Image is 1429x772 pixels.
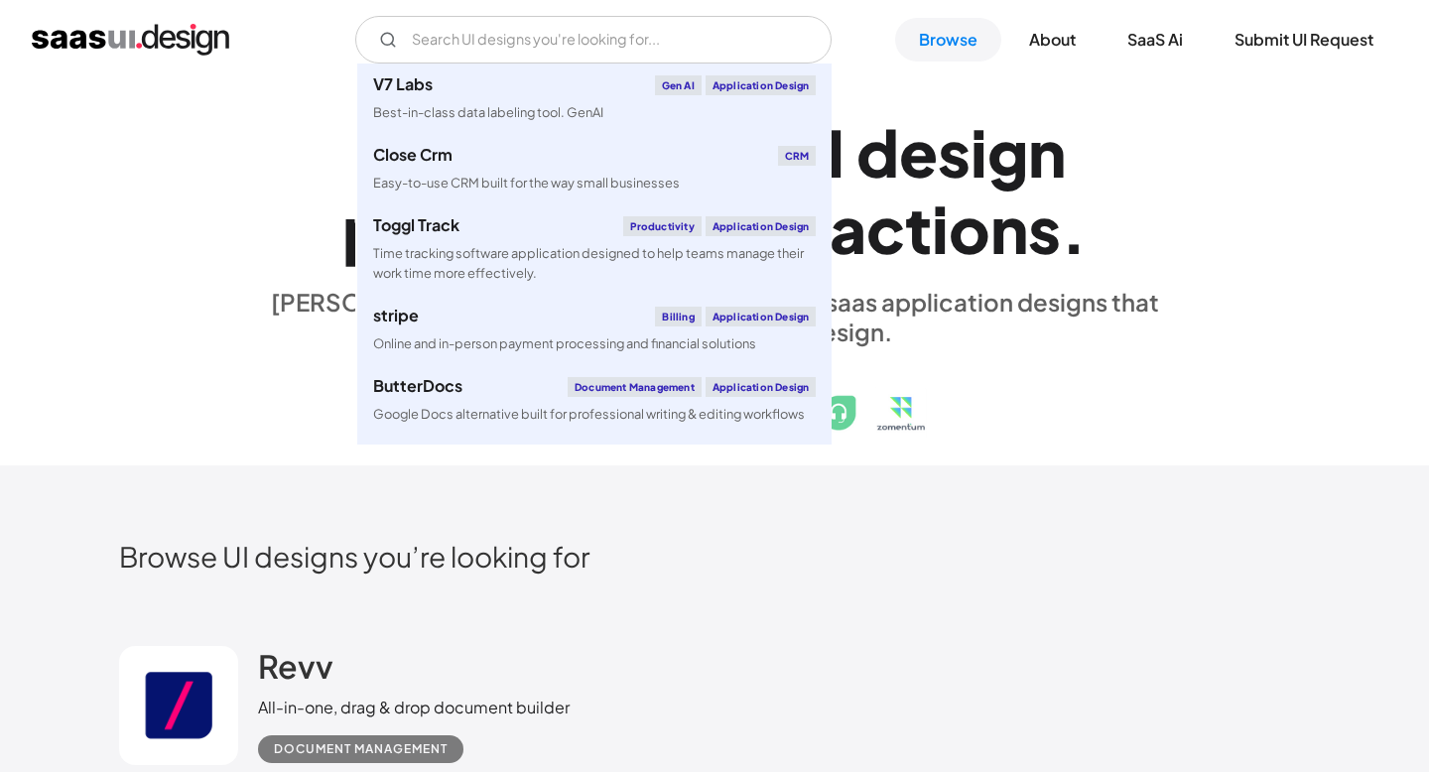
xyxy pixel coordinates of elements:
h2: Revv [258,646,333,686]
a: V7 LabsGen AIApplication DesignBest-in-class data labeling tool. GenAI [357,64,832,134]
div: stripe [373,308,419,323]
div: Application Design [706,75,817,95]
div: n [990,191,1028,267]
a: Toggl TrackProductivityApplication DesignTime tracking software application designed to help team... [357,204,832,294]
div: s [938,114,971,191]
div: Time tracking software application designed to help teams manage their work time more effectively. [373,244,816,282]
a: Browse [895,18,1001,62]
div: p [342,191,385,267]
div: V7 Labs [373,76,433,92]
div: g [987,114,1028,191]
div: d [856,114,899,191]
div: Close Crm [373,147,453,163]
div: Document Management [568,377,702,397]
div: I [827,114,844,191]
a: klaviyoEmail MarketingApplication DesignCreate personalised customer experiences across email, SM... [357,436,832,525]
div: Gen AI [655,75,702,95]
div: Application Design [706,216,817,236]
div: Billing [655,307,701,326]
div: ButterDocs [373,378,462,394]
div: c [866,191,905,267]
div: Application Design [706,307,817,326]
div: Toggl Track [373,217,459,233]
div: Best-in-class data labeling tool. GenAI [373,103,603,122]
h2: Browse UI designs you’re looking for [119,539,1310,574]
div: n [1028,114,1066,191]
div: Easy-to-use CRM built for the way small businesses [373,174,680,193]
div: [PERSON_NAME] is a hand-picked collection of saas application designs that exhibit the best in cl... [258,287,1171,346]
a: About [1005,18,1100,62]
div: Application Design [706,377,817,397]
div: s [1028,191,1061,267]
div: a [830,191,866,267]
div: o [949,191,990,267]
a: Close CrmCRMEasy-to-use CRM built for the way small businesses [357,134,832,204]
a: stripeBillingApplication DesignOnline and in-person payment processing and financial solutions [357,295,832,365]
div: i [971,114,987,191]
a: Submit UI Request [1211,18,1397,62]
div: t [905,191,932,267]
h1: Explore SaaS UI design patterns & interactions. [258,114,1171,267]
div: i [932,191,949,267]
input: Search UI designs you're looking for... [355,16,832,64]
div: All-in-one, drag & drop document builder [258,696,570,719]
div: CRM [778,146,817,166]
a: home [32,24,229,56]
div: e [899,114,938,191]
div: Document Management [274,737,448,761]
a: ButterDocsDocument ManagementApplication DesignGoogle Docs alternative built for professional wri... [357,365,832,436]
a: Revv [258,646,333,696]
div: . [1061,191,1087,267]
div: Online and in-person payment processing and financial solutions [373,334,756,353]
div: Google Docs alternative built for professional writing & editing workflows [373,405,805,424]
a: SaaS Ai [1104,18,1207,62]
div: Productivity [623,216,701,236]
form: Email Form [355,16,832,64]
